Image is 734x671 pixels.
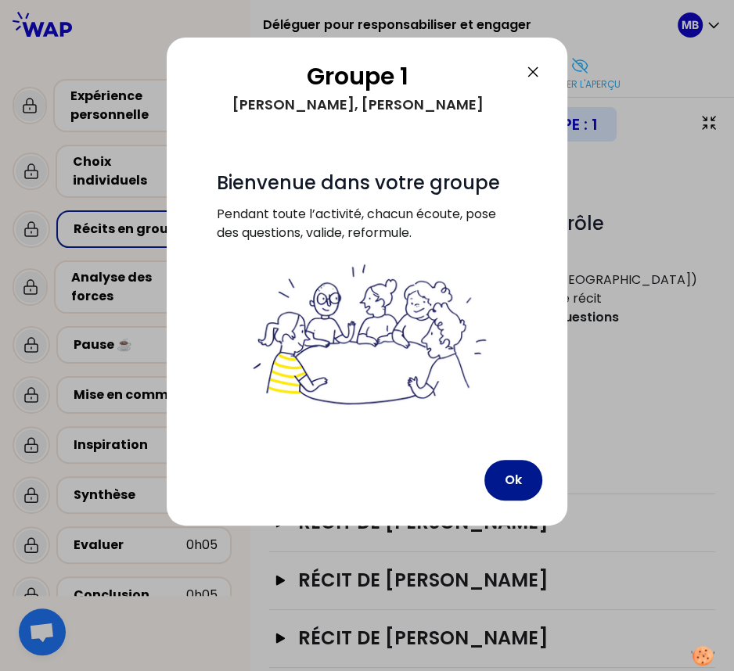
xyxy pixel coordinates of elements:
p: Pendant toute l’activité, chacun écoute, pose des questions, valide, reformule. [217,205,517,261]
span: Bienvenue dans votre groupe [217,170,500,196]
h2: Groupe 1 [192,63,524,91]
div: [PERSON_NAME], [PERSON_NAME] [192,91,524,119]
img: filesOfInstructions%2Fbienvenue%20dans%20votre%20groupe%20-%20petit.png [244,261,490,410]
button: Ok [484,460,542,501]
